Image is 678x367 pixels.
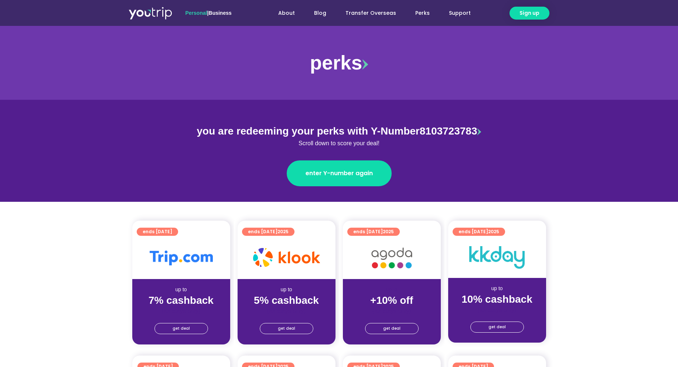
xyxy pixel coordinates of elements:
a: ends [DATE]2025 [242,228,294,236]
div: (for stays only) [243,307,330,315]
strong: 10% cashback [461,293,532,305]
div: (for stays only) [454,306,540,314]
span: | [185,10,231,16]
span: Sign up [519,9,539,17]
a: Transfer Overseas [336,6,406,20]
div: (for stays only) [138,307,224,315]
strong: 7% cashback [149,295,214,306]
a: ends [DATE]2025 [453,228,505,236]
nav: Menu [254,6,480,20]
span: you are redeeming your perks with Y-Number [197,125,420,137]
a: get deal [154,323,208,334]
strong: +10% off [370,295,413,306]
a: get deal [470,322,524,333]
span: 2025 [488,228,499,235]
span: enter Y-number again [306,169,373,178]
span: Personal [185,10,207,16]
span: 2025 [277,228,289,235]
div: (for stays only) [349,307,435,315]
a: get deal [260,323,313,334]
span: 2025 [383,228,394,235]
strong: 5% cashback [254,295,319,306]
a: ends [DATE] [137,228,178,236]
span: get deal [173,323,190,334]
div: up to [138,286,224,293]
a: Support [439,6,480,20]
span: get deal [383,323,401,334]
span: get deal [488,322,506,332]
div: up to [243,286,330,293]
div: 8103723783 [179,123,500,148]
a: Blog [304,6,336,20]
a: ends [DATE]2025 [347,228,400,236]
span: ends [DATE] [143,228,172,236]
a: Perks [406,6,439,20]
span: get deal [278,323,295,334]
a: get deal [365,323,419,334]
a: enter Y-number again [287,160,392,186]
div: up to [454,285,540,292]
span: ends [DATE] [248,228,289,236]
a: Business [209,10,232,16]
span: up to [386,286,397,292]
span: ends [DATE] [353,228,394,236]
div: Scroll down to score your deal! [179,139,500,148]
a: About [269,6,304,20]
span: ends [DATE] [459,228,499,236]
a: Sign up [510,7,549,20]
